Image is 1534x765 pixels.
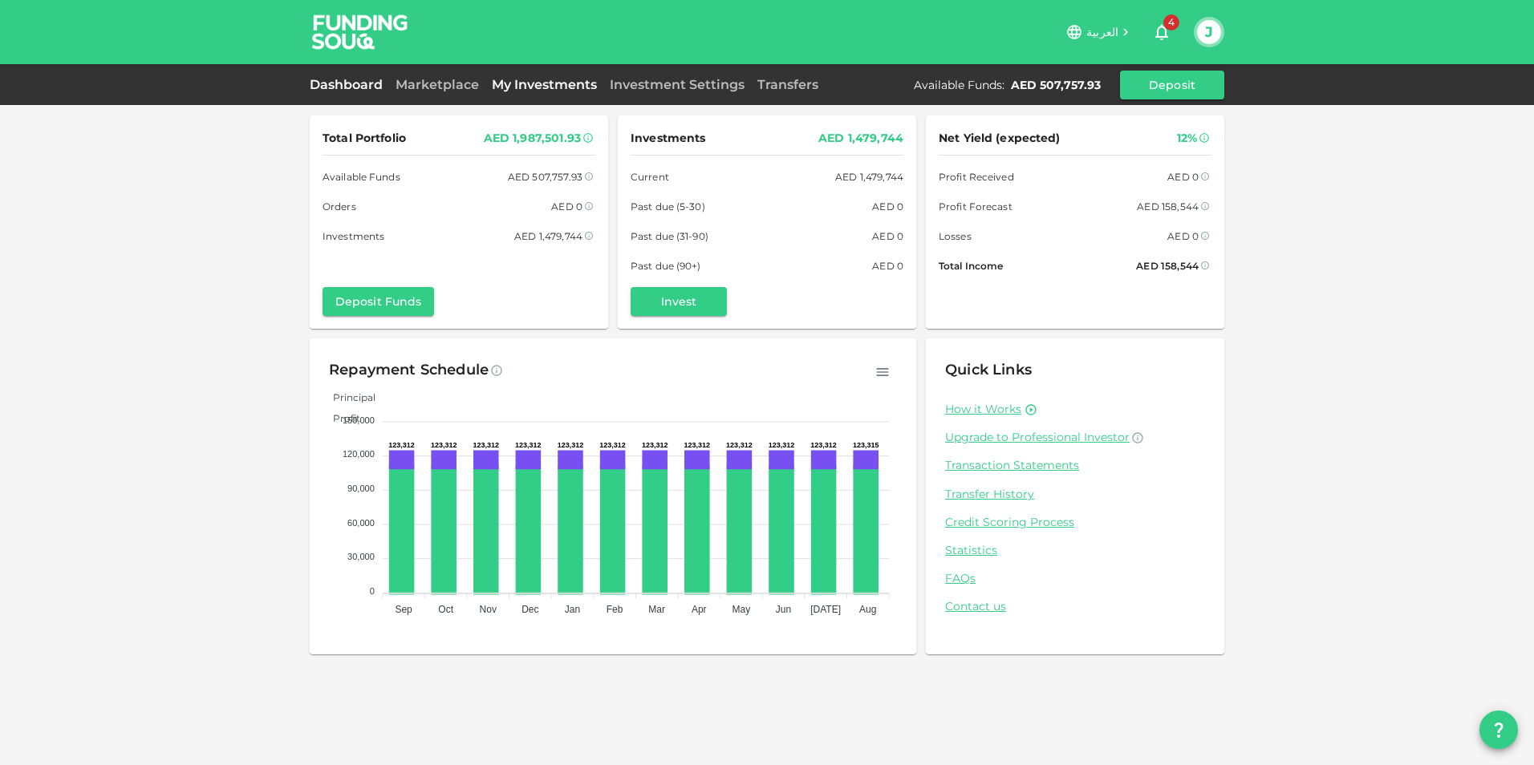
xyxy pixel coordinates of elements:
[631,198,705,215] span: Past due (5-30)
[859,604,876,615] tspan: Aug
[395,604,412,615] tspan: Sep
[648,604,665,615] tspan: Mar
[810,604,841,615] tspan: [DATE]
[323,128,406,148] span: Total Portfolio
[485,77,603,92] a: My Investments
[1137,198,1199,215] div: AED 158,544
[1197,20,1221,44] button: J
[603,77,751,92] a: Investment Settings
[607,604,623,615] tspan: Feb
[939,198,1013,215] span: Profit Forecast
[631,168,669,185] span: Current
[514,228,582,245] div: AED 1,479,744
[438,604,453,615] tspan: Oct
[872,228,903,245] div: AED 0
[945,543,1205,558] a: Statistics
[733,604,751,615] tspan: May
[945,430,1130,444] span: Upgrade to Professional Investor
[818,128,903,148] div: AED 1,479,744
[939,257,1003,274] span: Total Income
[945,402,1021,417] a: How it Works
[323,228,384,245] span: Investments
[914,77,1004,93] div: Available Funds :
[945,515,1205,530] a: Credit Scoring Process
[945,458,1205,473] a: Transaction Statements
[631,287,727,316] button: Invest
[631,128,705,148] span: Investments
[945,361,1032,378] span: Quick Links
[751,77,825,92] a: Transfers
[347,552,375,561] tspan: 30,000
[1163,14,1179,30] span: 4
[631,257,701,274] span: Past due (90+)
[1167,168,1199,185] div: AED 0
[370,586,375,596] tspan: 0
[347,518,375,528] tspan: 60,000
[323,198,356,215] span: Orders
[1479,710,1518,749] button: question
[323,168,400,185] span: Available Funds
[310,77,389,92] a: Dashboard
[945,487,1205,502] a: Transfer History
[329,358,489,383] div: Repayment Schedule
[1146,16,1178,48] button: 4
[1011,77,1101,93] div: AED 507,757.93
[565,604,580,615] tspan: Jan
[945,430,1205,445] a: Upgrade to Professional Investor
[343,449,375,459] tspan: 120,000
[1086,25,1118,39] span: العربية
[551,198,582,215] div: AED 0
[480,604,497,615] tspan: Nov
[347,484,375,493] tspan: 90,000
[692,604,707,615] tspan: Apr
[939,128,1061,148] span: Net Yield (expected)
[323,287,434,316] button: Deposit Funds
[945,571,1205,586] a: FAQs
[1136,257,1199,274] div: AED 158,544
[776,604,791,615] tspan: Jun
[343,415,375,425] tspan: 150,000
[1177,128,1197,148] div: 12%
[1120,71,1224,99] button: Deposit
[508,168,582,185] div: AED 507,757.93
[484,128,581,148] div: AED 1,987,501.93
[945,599,1205,614] a: Contact us
[939,168,1014,185] span: Profit Received
[631,228,708,245] span: Past due (31-90)
[1167,228,1199,245] div: AED 0
[389,77,485,92] a: Marketplace
[835,168,903,185] div: AED 1,479,744
[521,604,538,615] tspan: Dec
[939,228,972,245] span: Losses
[872,198,903,215] div: AED 0
[321,412,360,424] span: Profit
[321,391,375,403] span: Principal
[872,257,903,274] div: AED 0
